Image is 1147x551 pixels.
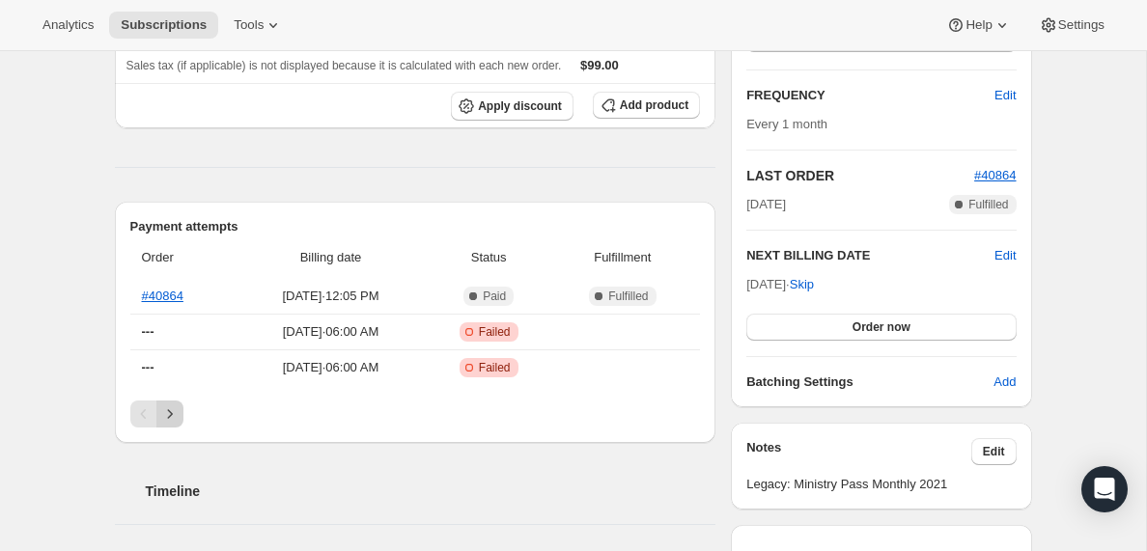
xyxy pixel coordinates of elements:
span: Skip [790,275,814,294]
span: Sales tax (if applicable) is not displayed because it is calculated with each new order. [126,59,562,72]
span: [DATE] · 06:00 AM [240,358,421,377]
button: Skip [778,269,825,300]
span: Fulfilled [968,197,1008,212]
button: Analytics [31,12,105,39]
span: Tools [234,17,264,33]
span: $99.00 [580,58,619,72]
button: Edit [994,246,1016,265]
button: #40864 [974,166,1016,185]
span: [DATE] · 12:05 PM [240,287,421,306]
div: Open Intercom Messenger [1081,466,1128,512]
span: --- [142,360,154,374]
h6: Batching Settings [746,372,993,392]
button: Order now [746,314,1016,341]
span: Failed [479,324,511,340]
span: Edit [994,86,1016,105]
button: Edit [971,438,1017,465]
span: Paid [483,289,506,304]
span: Legacy: Ministry Pass Monthly 2021 [746,475,1016,494]
h2: Timeline [146,482,716,501]
span: Add [993,372,1016,392]
nav: Pagination [130,400,701,427]
span: Status [433,248,546,267]
button: Subscriptions [109,12,218,39]
span: Fulfillment [557,248,689,267]
span: Failed [479,360,511,375]
span: Billing date [240,248,421,267]
button: Help [935,12,1022,39]
span: Analytics [42,17,94,33]
span: Apply discount [478,98,562,114]
span: [DATE] · [746,277,814,291]
button: Add [982,367,1027,398]
button: Settings [1027,12,1116,39]
th: Order [130,236,236,279]
span: Settings [1058,17,1105,33]
span: Fulfilled [608,289,648,304]
button: Edit [983,80,1027,111]
h3: Notes [746,438,971,465]
span: [DATE] · 06:00 AM [240,322,421,342]
h2: Payment attempts [130,217,701,236]
button: Add product [593,92,700,119]
button: Next [156,400,183,427]
span: Order now [853,319,910,335]
span: Subscriptions [121,17,207,33]
span: --- [142,324,154,339]
h2: LAST ORDER [746,166,974,185]
button: Tools [222,12,294,39]
span: Add product [620,97,688,113]
span: Every 1 month [746,117,827,131]
span: [DATE] [746,195,786,214]
h2: FREQUENCY [746,86,994,105]
h2: NEXT BILLING DATE [746,246,994,265]
span: Help [965,17,992,33]
span: Edit [983,444,1005,459]
button: Apply discount [451,92,573,121]
a: #40864 [974,168,1016,182]
a: #40864 [142,289,183,303]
